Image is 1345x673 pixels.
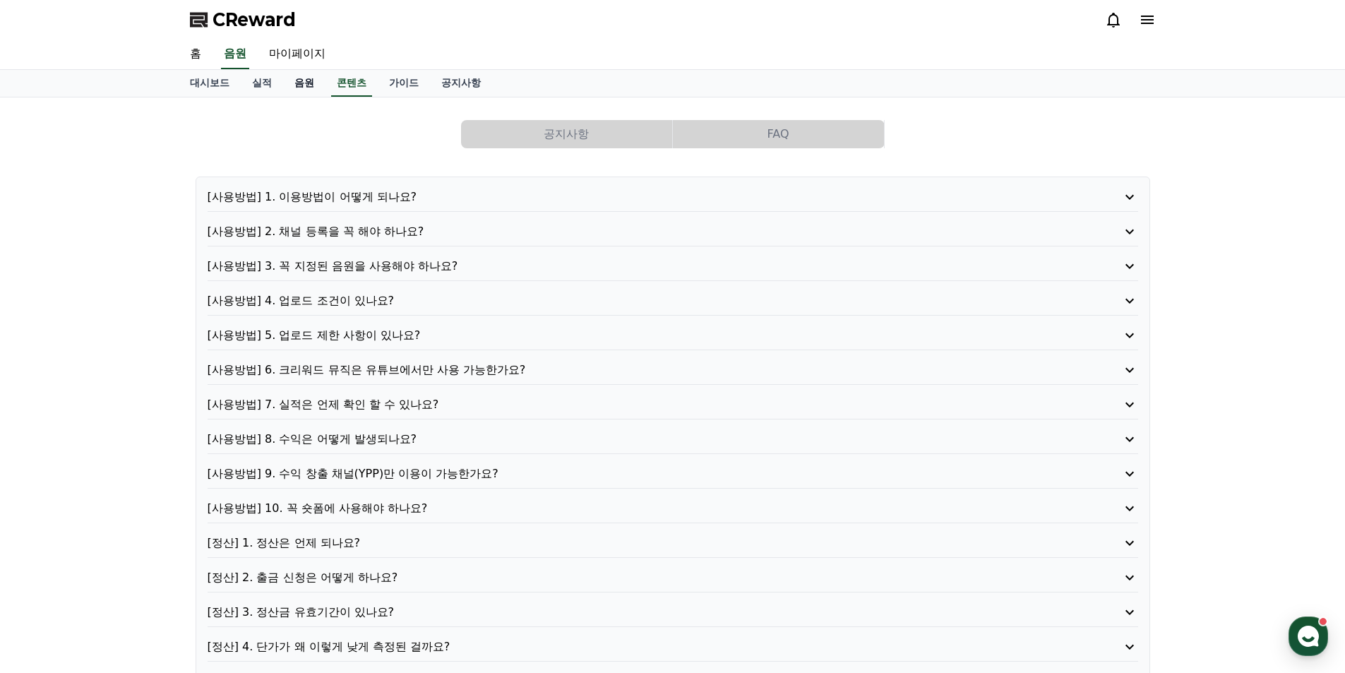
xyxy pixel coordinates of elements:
[208,362,1138,379] button: [사용방법] 6. 크리워드 뮤직은 유튜브에서만 사용 가능한가요?
[331,70,372,97] a: 콘텐츠
[673,120,884,148] button: FAQ
[208,431,1138,448] button: [사용방법] 8. 수익은 어떻게 발생되나요?
[208,396,1138,413] button: [사용방법] 7. 실적은 언제 확인 할 수 있나요?
[208,535,1064,552] p: [정산] 1. 정산은 언제 되나요?
[208,569,1064,586] p: [정산] 2. 출금 신청은 어떻게 하나요?
[208,431,1064,448] p: [사용방법] 8. 수익은 어떻게 발생되나요?
[208,223,1064,240] p: [사용방법] 2. 채널 등록을 꼭 해야 하나요?
[208,500,1138,517] button: [사용방법] 10. 꼭 숏폼에 사용해야 하나요?
[182,448,271,483] a: 설정
[129,470,146,481] span: 대화
[208,396,1064,413] p: [사용방법] 7. 실적은 언제 확인 할 수 있나요?
[208,327,1064,344] p: [사용방법] 5. 업로드 제한 사항이 있나요?
[218,469,235,480] span: 설정
[461,120,672,148] button: 공지사항
[179,70,241,97] a: 대시보드
[241,70,283,97] a: 실적
[208,223,1138,240] button: [사용방법] 2. 채널 등록을 꼭 해야 하나요?
[378,70,430,97] a: 가이드
[208,292,1064,309] p: [사용방법] 4. 업로드 조건이 있나요?
[208,189,1138,206] button: [사용방법] 1. 이용방법이 어떻게 되나요?
[179,40,213,69] a: 홈
[208,604,1138,621] button: [정산] 3. 정산금 유효기간이 있나요?
[221,40,249,69] a: 음원
[208,258,1138,275] button: [사용방법] 3. 꼭 지정된 음원을 사용해야 하나요?
[430,70,492,97] a: 공지사항
[461,120,673,148] a: 공지사항
[258,40,337,69] a: 마이페이지
[190,8,296,31] a: CReward
[208,638,1064,655] p: [정산] 4. 단가가 왜 이렇게 낮게 측정된 걸까요?
[283,70,325,97] a: 음원
[4,448,93,483] a: 홈
[208,189,1064,206] p: [사용방법] 1. 이용방법이 어떻게 되나요?
[208,327,1138,344] button: [사용방법] 5. 업로드 제한 사항이 있나요?
[208,535,1138,552] button: [정산] 1. 정산은 언제 되나요?
[208,258,1064,275] p: [사용방법] 3. 꼭 지정된 음원을 사용해야 하나요?
[93,448,182,483] a: 대화
[44,469,53,480] span: 홈
[208,500,1064,517] p: [사용방법] 10. 꼭 숏폼에 사용해야 하나요?
[208,292,1138,309] button: [사용방법] 4. 업로드 조건이 있나요?
[208,638,1138,655] button: [정산] 4. 단가가 왜 이렇게 낮게 측정된 걸까요?
[208,569,1138,586] button: [정산] 2. 출금 신청은 어떻게 하나요?
[208,362,1064,379] p: [사용방법] 6. 크리워드 뮤직은 유튜브에서만 사용 가능한가요?
[213,8,296,31] span: CReward
[208,465,1064,482] p: [사용방법] 9. 수익 창출 채널(YPP)만 이용이 가능한가요?
[208,465,1138,482] button: [사용방법] 9. 수익 창출 채널(YPP)만 이용이 가능한가요?
[208,604,1064,621] p: [정산] 3. 정산금 유효기간이 있나요?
